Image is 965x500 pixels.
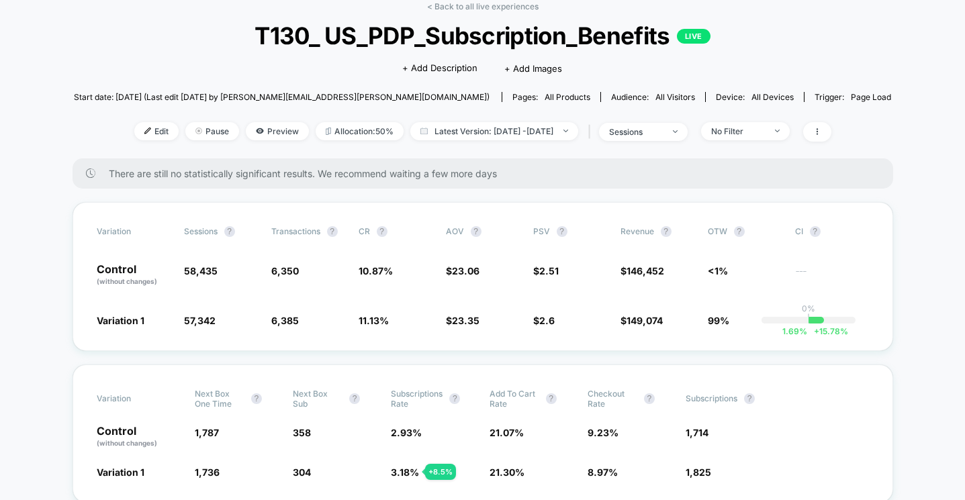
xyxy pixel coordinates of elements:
span: $ [446,315,479,326]
button: ? [546,393,557,404]
div: sessions [609,127,663,137]
span: 2.51 [539,265,559,277]
span: Page Load [851,92,891,102]
span: 1,787 [195,427,219,438]
span: There are still no statistically significant results. We recommend waiting a few more days [109,168,866,179]
span: All Visitors [655,92,695,102]
span: all products [545,92,590,102]
span: 149,074 [627,315,663,326]
span: Subscriptions [686,393,737,403]
span: T130_ US_PDP_Subscription_Benefits [115,21,850,50]
span: 304 [293,466,311,478]
span: 10.87 % [359,265,393,277]
a: < Back to all live experiences [427,1,539,11]
span: all devices [751,92,794,102]
img: end [775,130,780,132]
span: Latest Version: [DATE] - [DATE] [410,122,578,140]
span: OTW [708,226,782,237]
span: 15.78 % [807,326,848,336]
button: ? [661,226,672,237]
span: 2.93 % [391,427,422,438]
img: edit [144,128,151,134]
img: calendar [420,128,428,134]
img: end [195,128,202,134]
span: CR [359,226,370,236]
button: ? [349,393,360,404]
span: 58,435 [184,265,218,277]
span: AOV [446,226,464,236]
span: Preview [246,122,309,140]
span: Next Box One Time [195,389,244,409]
span: + Add Description [402,62,477,75]
span: $ [533,265,559,277]
span: 6,385 [271,315,299,326]
div: + 8.5 % [425,464,456,480]
span: + Add Images [504,63,562,74]
span: 9.23 % [588,427,618,438]
span: 23.06 [452,265,479,277]
img: rebalance [326,128,331,135]
img: end [563,130,568,132]
div: Pages: [512,92,590,102]
p: Control [97,264,171,287]
button: ? [557,226,567,237]
span: (without changes) [97,439,157,447]
span: 21.30 % [490,466,524,478]
div: Trigger: [815,92,891,102]
span: $ [621,265,664,277]
button: ? [449,393,460,404]
p: LIVE [677,29,710,44]
button: ? [471,226,481,237]
span: 23.35 [452,315,479,326]
button: ? [734,226,745,237]
span: 6,350 [271,265,299,277]
span: Next Box Sub [293,389,342,409]
span: 1,736 [195,466,220,478]
span: Device: [705,92,804,102]
div: No Filter [711,126,765,136]
span: Variation 1 [97,466,144,478]
span: 99% [708,315,729,326]
span: PSV [533,226,550,236]
button: ? [377,226,387,237]
span: (without changes) [97,277,157,285]
span: 146,452 [627,265,664,277]
span: 358 [293,427,311,438]
span: 57,342 [184,315,216,326]
span: $ [621,315,663,326]
span: 21.07 % [490,427,524,438]
span: Variation [97,226,171,237]
span: Add To Cart Rate [490,389,539,409]
button: ? [810,226,821,237]
p: 0% [802,303,815,313]
p: | [807,313,810,323]
span: $ [533,315,555,326]
span: Variation [97,389,171,409]
button: ? [744,393,755,404]
span: Sessions [184,226,218,236]
span: Variation 1 [97,315,144,326]
img: end [673,130,678,133]
span: 1,714 [686,427,708,438]
button: ? [224,226,235,237]
span: Start date: [DATE] (Last edit [DATE] by [PERSON_NAME][EMAIL_ADDRESS][PERSON_NAME][DOMAIN_NAME]) [74,92,490,102]
span: Checkout Rate [588,389,637,409]
span: 1,825 [686,466,711,478]
span: 2.6 [539,315,555,326]
span: 11.13 % [359,315,389,326]
span: Transactions [271,226,320,236]
span: 1.69 % [782,326,807,336]
button: ? [327,226,338,237]
button: ? [251,393,262,404]
span: Revenue [621,226,654,236]
span: Allocation: 50% [316,122,404,140]
span: | [585,122,599,142]
span: 8.97 % [588,466,618,478]
span: --- [795,267,869,287]
span: Subscriptions Rate [391,389,443,409]
p: Control [97,426,181,448]
span: 3.18 % [391,466,419,478]
button: ? [644,393,655,404]
span: <1% [708,265,728,277]
span: + [814,326,819,336]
